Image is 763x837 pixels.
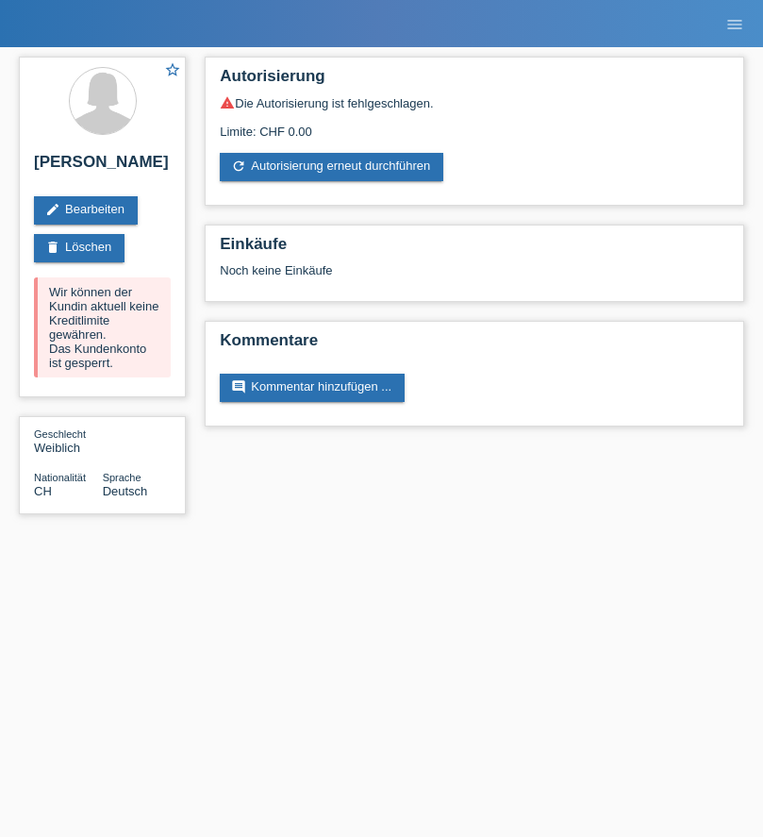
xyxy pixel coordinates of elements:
i: menu [725,15,744,34]
a: refreshAutorisierung erneut durchführen [220,153,443,181]
span: Nationalität [34,472,86,483]
i: delete [45,240,60,255]
div: Die Autorisierung ist fehlgeschlagen. [220,95,729,110]
div: Limite: CHF 0.00 [220,110,729,139]
span: Sprache [103,472,141,483]
h2: Einkäufe [220,235,729,263]
i: refresh [231,159,246,174]
h2: Autorisierung [220,67,729,95]
span: Geschlecht [34,428,86,440]
span: Schweiz [34,484,52,498]
a: deleteLöschen [34,234,124,262]
a: star_border [164,61,181,81]
a: editBearbeiten [34,196,138,225]
span: Deutsch [103,484,148,498]
i: comment [231,379,246,394]
i: edit [45,202,60,217]
h2: [PERSON_NAME] [34,153,171,181]
i: star_border [164,61,181,78]
i: warning [220,95,235,110]
h2: Kommentare [220,331,729,360]
div: Noch keine Einkäufe [220,263,729,292]
a: menu [716,18,754,29]
div: Wir können der Kundin aktuell keine Kreditlimite gewähren. Das Kundenkonto ist gesperrt. [34,277,171,377]
a: commentKommentar hinzufügen ... [220,374,405,402]
div: Weiblich [34,427,103,455]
